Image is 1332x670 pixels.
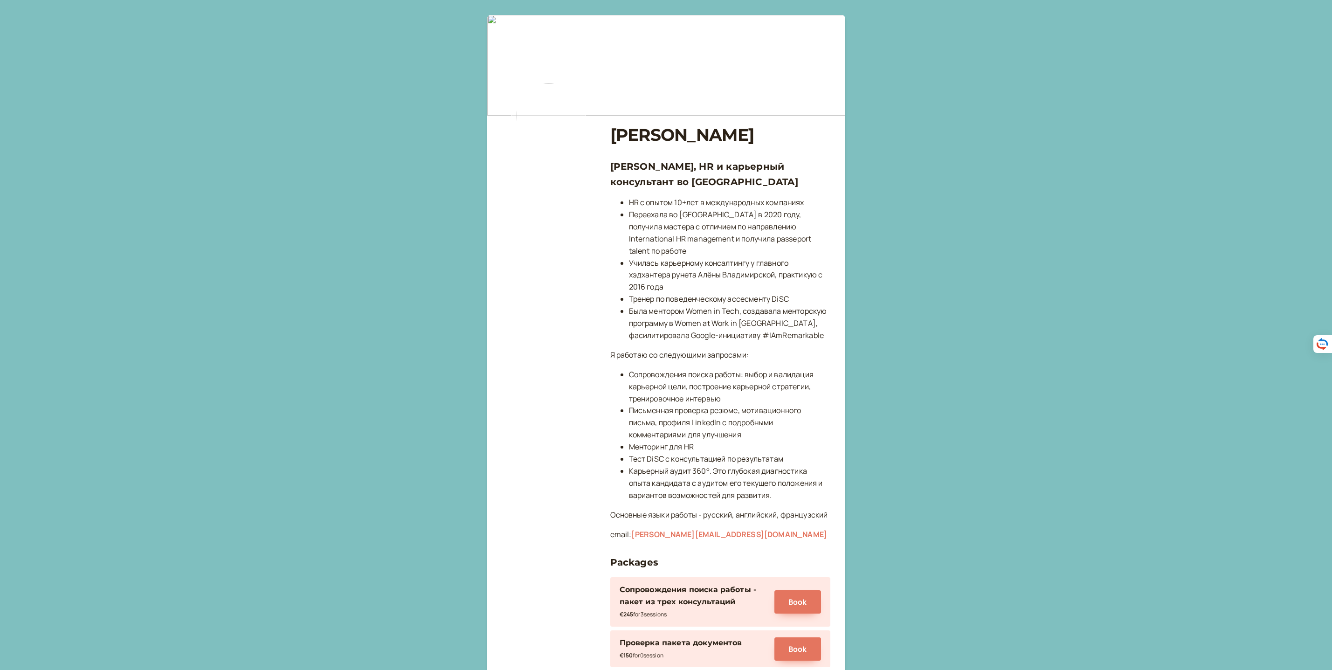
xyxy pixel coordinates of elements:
[620,610,634,618] b: €245
[629,441,830,453] li: Менторинг для HR
[610,555,830,570] h3: Packages
[629,465,830,502] li: Карьерный аудит 360°. Это глубокая диагностика опыта кандидата с аудитом его текущего положения и...
[620,584,765,620] div: Сопровождения поиска работы - пакет из трех консультаций€245for3sessions
[610,349,830,361] p: Я работаю со следующими запросами:
[620,651,633,659] b: €150
[629,369,830,405] li: Сопровождения поиска работы: выбор и валидация карьерной цели, построение карьерной стратегии, тр...
[620,637,742,649] div: Проверка пакета документов
[629,197,830,209] li: HR с опытом 10+лет в международных компаниях
[610,509,830,521] p: Основные языки работы - русский, английский, французский
[620,584,765,608] div: Сопровождения поиска работы - пакет из трех консультаций
[610,159,830,189] h3: [PERSON_NAME], HR и карьерный консультант во [GEOGRAPHIC_DATA]
[631,529,827,539] a: [PERSON_NAME][EMAIL_ADDRESS][DOMAIN_NAME]
[620,651,663,659] small: for 0 session
[610,125,830,145] h1: [PERSON_NAME]
[629,293,830,305] li: Тренер по поведенческому ассесменту DiSС
[629,453,830,465] li: Тест DiSC c консультацией по результатам
[774,637,821,661] button: Book
[629,305,830,342] li: Была ментором Women in Tech, создавала менторскую программу в Women at Work in [GEOGRAPHIC_DATA],...
[620,637,765,661] div: Проверка пакета документов€150for0session
[774,590,821,614] button: Book
[610,529,830,541] p: email:
[629,209,830,257] li: Переехала во [GEOGRAPHIC_DATA] в 2020 году, получила мастера с отличием по направлению Internatio...
[620,610,667,618] small: for 3 session s
[629,405,830,441] li: Письменная проверка резюме, мотивационного письма, профиля LinkedIn с подробными комментариями дл...
[629,257,830,294] li: Училась карьерному консалтингу у главного хэдхантера рунета Алёны Владимирской, практикую с 2016 ...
